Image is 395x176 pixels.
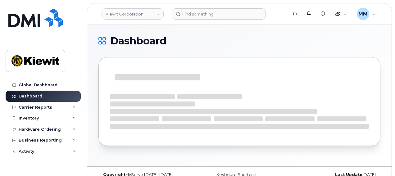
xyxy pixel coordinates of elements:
[110,36,166,46] span: Dashboard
